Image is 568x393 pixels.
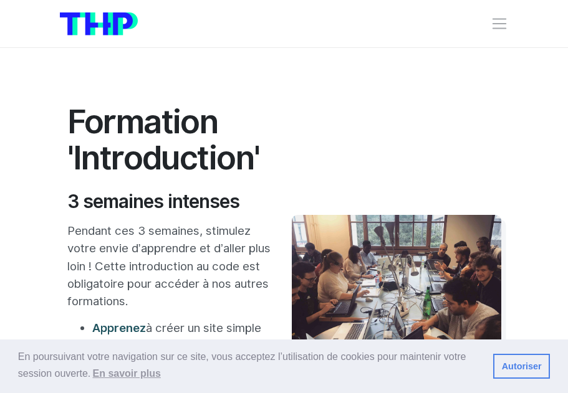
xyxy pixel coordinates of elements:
li: à créer un site simple [92,319,277,336]
h2: 3 semaines intenses [67,190,277,212]
img: Travail [292,215,501,386]
li: vos tâches récurrentes [92,336,277,371]
a: learn more about cookies [90,364,163,383]
p: Pendant ces 3 semaines, stimulez votre envie d’apprendre et d’aller plus loin ! Cette introductio... [67,222,277,310]
button: Toggle navigation [491,15,508,32]
span: Automatisez [92,338,163,352]
span: En poursuivant votre navigation sur ce site, vous acceptez l’utilisation de cookies pour mainteni... [18,349,483,383]
span: Apprenez [92,321,146,334]
h1: Formation 'Introduction' [67,104,277,176]
img: logo [60,12,138,36]
a: dismiss cookie message [493,354,550,379]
